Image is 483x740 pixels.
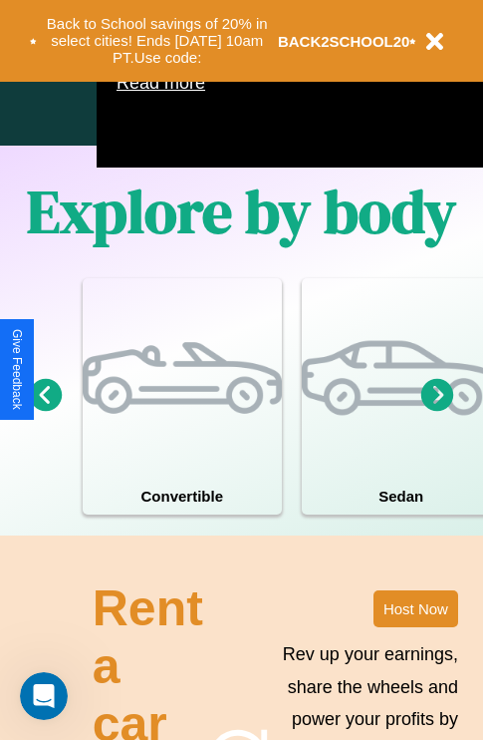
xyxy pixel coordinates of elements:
[20,672,68,720] iframe: Intercom live chat
[83,478,282,515] h4: Convertible
[373,590,458,627] button: Host Now
[278,33,410,50] b: BACK2SCHOOL20
[10,329,24,410] div: Give Feedback
[37,10,278,72] button: Back to School savings of 20% in select cities! Ends [DATE] 10am PT.Use code:
[27,171,456,252] h1: Explore by body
